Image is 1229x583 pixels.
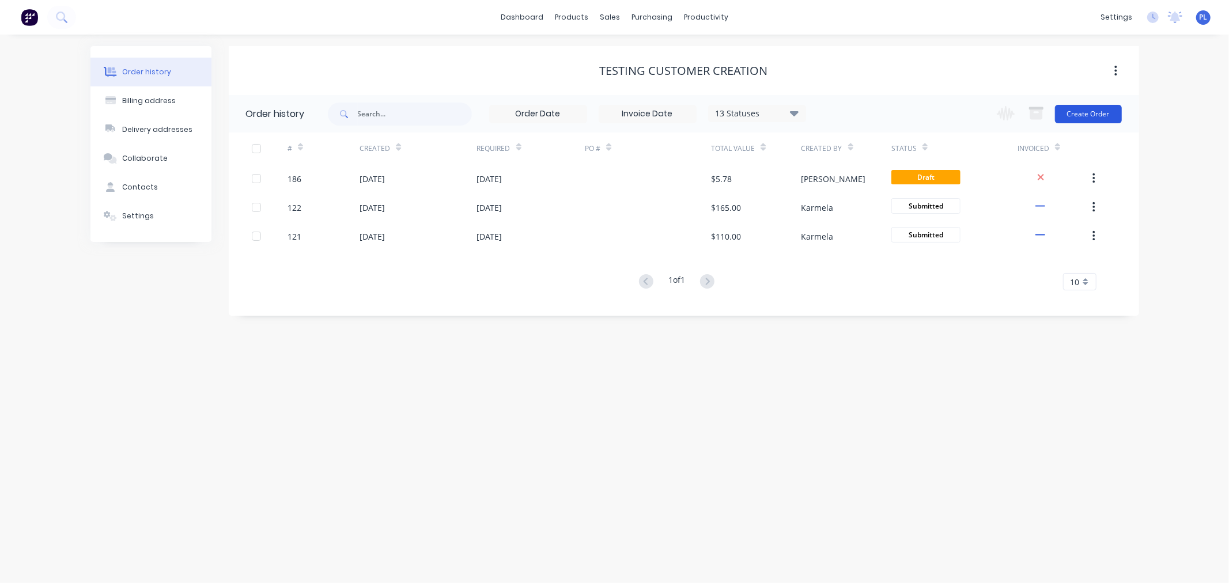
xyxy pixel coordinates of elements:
[288,230,301,243] div: 121
[122,96,176,106] div: Billing address
[801,202,834,214] div: Karmela
[891,170,960,184] span: Draft
[122,211,154,221] div: Settings
[360,132,477,164] div: Created
[288,202,301,214] div: 122
[709,107,806,120] div: 13 Statuses
[594,9,626,26] div: sales
[891,132,1018,164] div: Status
[122,67,171,77] div: Order history
[1071,276,1080,288] span: 10
[122,182,158,192] div: Contacts
[288,143,292,154] div: #
[891,198,960,214] span: Submitted
[891,227,960,243] span: Submitted
[801,230,834,243] div: Karmela
[90,115,211,144] button: Delivery addresses
[122,153,168,164] div: Collaborate
[801,143,842,154] div: Created By
[477,143,510,154] div: Required
[21,9,38,26] img: Factory
[288,132,360,164] div: #
[1200,12,1208,22] span: PL
[1018,143,1049,154] div: Invoiced
[711,132,801,164] div: Total Value
[495,9,549,26] a: dashboard
[90,202,211,230] button: Settings
[600,64,768,78] div: Testing Customer Creation
[90,58,211,86] button: Order history
[358,103,472,126] input: Search...
[360,173,385,185] div: [DATE]
[90,86,211,115] button: Billing address
[360,202,385,214] div: [DATE]
[711,230,741,243] div: $110.00
[678,9,734,26] div: productivity
[599,105,696,123] input: Invoice Date
[626,9,678,26] div: purchasing
[477,173,502,185] div: [DATE]
[891,143,917,154] div: Status
[711,173,732,185] div: $5.78
[1055,105,1122,123] button: Create Order
[668,274,685,290] div: 1 of 1
[477,230,502,243] div: [DATE]
[477,202,502,214] div: [DATE]
[711,143,755,154] div: Total Value
[288,173,301,185] div: 186
[360,143,390,154] div: Created
[801,132,891,164] div: Created By
[90,144,211,173] button: Collaborate
[801,173,866,185] div: [PERSON_NAME]
[477,132,585,164] div: Required
[1018,132,1090,164] div: Invoiced
[711,202,741,214] div: $165.00
[549,9,594,26] div: products
[490,105,587,123] input: Order Date
[585,132,711,164] div: PO #
[122,124,192,135] div: Delivery addresses
[360,230,385,243] div: [DATE]
[1095,9,1138,26] div: settings
[585,143,600,154] div: PO #
[90,173,211,202] button: Contacts
[246,107,305,121] div: Order history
